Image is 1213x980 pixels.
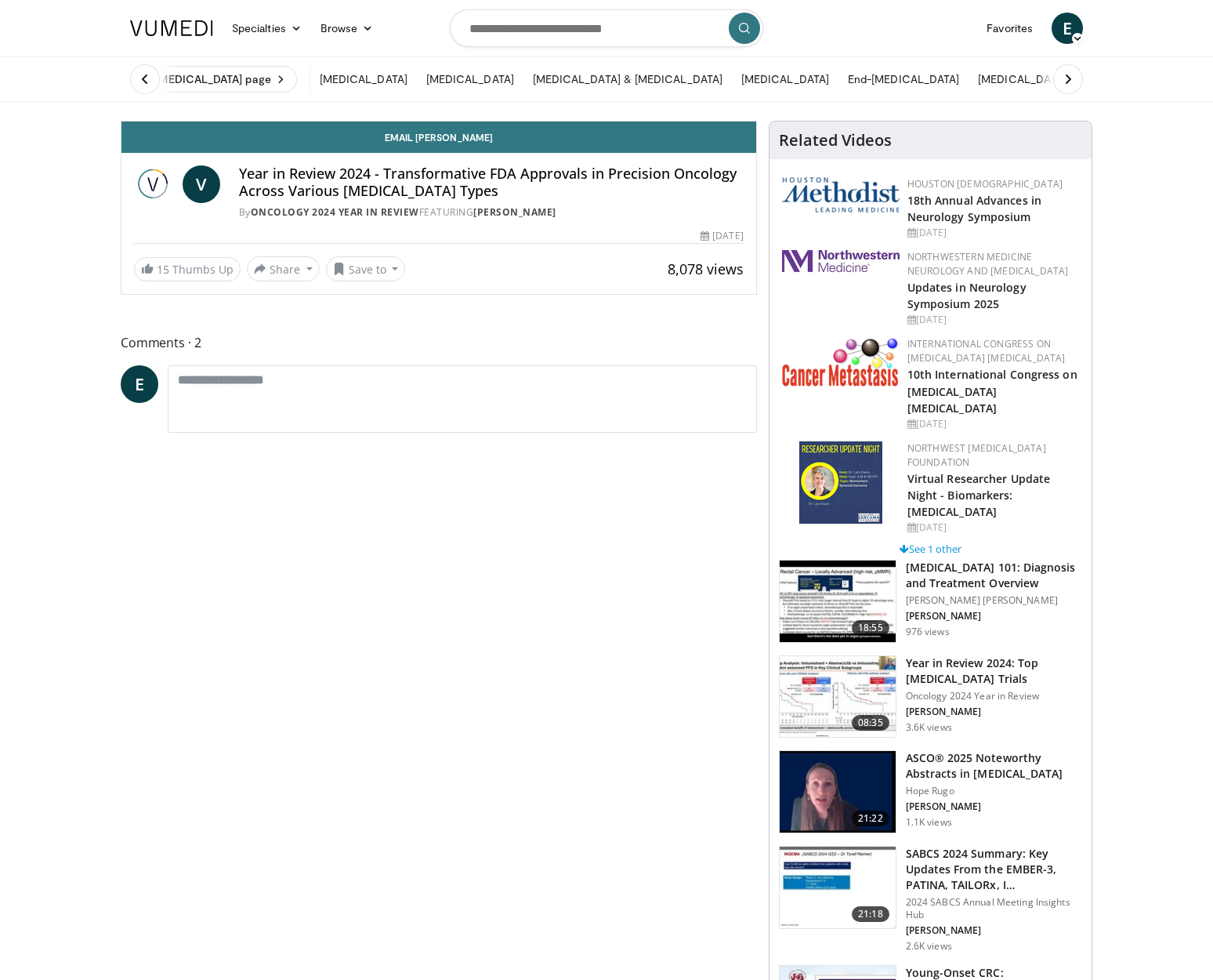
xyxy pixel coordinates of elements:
[906,706,1082,718] p: [PERSON_NAME]
[668,260,744,278] span: 8,078 views
[906,690,1082,702] p: Oncology 2024 Year in Review
[977,13,1042,44] a: Favorites
[247,256,320,281] button: Share
[907,441,1046,469] a: Northwest [MEDICAL_DATA] Foundation
[906,610,1082,622] p: [PERSON_NAME]
[907,471,1051,519] a: Virtual Researcher Update Night - Biomarkers: [MEDICAL_DATA]
[1052,13,1083,44] a: E
[326,256,406,281] button: Save to
[907,337,1066,365] a: International Congress on [MEDICAL_DATA] [MEDICAL_DATA]
[907,417,1079,431] div: [DATE]
[906,924,1082,937] p: [PERSON_NAME]
[121,332,757,353] span: Comments 2
[907,313,1079,327] div: [DATE]
[779,846,1082,953] a: 21:18 SABCS 2024 Summary: Key Updates From the EMBER-3, PATINA, TAILORx, I… 2024 SABCS Annual Mee...
[907,226,1079,240] div: [DATE]
[900,542,961,556] a: See 1 other
[852,620,889,636] span: 18:55
[779,655,1082,739] a: 08:35 Year in Review 2024: Top [MEDICAL_DATA] Trials Oncology 2024 Year in Review [PERSON_NAME] 3...
[121,365,158,403] a: E
[239,165,744,199] h4: Year in Review 2024 - Transformative FDA Approvals in Precision Oncology Across Various [MEDICAL_...
[906,560,1082,591] h3: [MEDICAL_DATA] 101: Diagnosis and Treatment Overview
[450,9,763,47] input: Search topics, interventions
[782,250,900,272] img: 2a462fb6-9365-492a-ac79-3166a6f924d8.png.150x105_q85_autocrop_double_scale_upscale_version-0.2.jpg
[732,64,838,95] a: [MEDICAL_DATA]
[906,816,952,829] p: 1.1K views
[906,846,1082,893] h3: SABCS 2024 Summary: Key Updates From the EMBER-3, PATINA, TAILORx, I…
[907,177,1063,191] a: Houston [DEMOGRAPHIC_DATA]
[780,847,896,928] img: 24788a67-60a2-4554-b753-a3698dbabb20.150x105_q85_crop-smart_upscale.jpg
[780,561,896,642] img: f5d819c4-b4a6-4669-943d-399a0cb519e6.150x105_q85_crop-smart_upscale.jpg
[251,205,419,219] a: Oncology 2024 Year in Review
[782,177,900,212] img: 5e4488cc-e109-4a4e-9fd9-73bb9237ee91.png.150x105_q85_autocrop_double_scale_upscale_version-0.2.png
[852,906,889,922] span: 21:18
[473,205,556,219] a: [PERSON_NAME]
[906,800,1082,813] p: [PERSON_NAME]
[906,785,1082,797] p: Hope Rugo
[183,165,220,203] a: V
[130,20,213,36] img: VuMedi Logo
[223,13,311,44] a: Specialties
[906,896,1082,921] p: 2024 SABCS Annual Meeting Insights Hub
[906,721,952,734] p: 3.6K views
[906,655,1082,687] h3: Year in Review 2024: Top [MEDICAL_DATA] Trials
[780,751,896,833] img: 3d9d22fd-0cff-4266-94b4-85ed3e18f7c3.150x105_q85_crop-smart_upscale.jpg
[906,750,1082,782] h3: ASCO® 2025 Noteworthy Abstracts in [MEDICAL_DATA]
[852,715,889,731] span: 08:35
[134,257,241,281] a: 15 Thumbs Up
[782,337,900,387] img: 6ff8bc22-9509-4454-a4f8-ac79dd3b8976.png.150x105_q85_autocrop_double_scale_upscale_version-0.2.png
[907,250,1069,278] a: Northwestern Medicine Neurology and [MEDICAL_DATA]
[852,811,889,826] span: 21:22
[907,280,1027,311] a: Updates in Neurology Symposium 2025
[239,205,744,220] div: By FEATURING
[134,165,176,203] img: Oncology 2024 Year in Review
[969,64,1075,95] a: [MEDICAL_DATA]
[157,262,169,277] span: 15
[906,940,952,953] p: 2.6K views
[779,750,1082,833] a: 21:22 ASCO® 2025 Noteworthy Abstracts in [MEDICAL_DATA] Hope Rugo [PERSON_NAME] 1.1K views
[906,594,1082,607] p: [PERSON_NAME] [PERSON_NAME]
[310,64,417,95] a: [MEDICAL_DATA]
[779,560,1082,643] a: 18:55 [MEDICAL_DATA] 101: Diagnosis and Treatment Overview [PERSON_NAME] [PERSON_NAME] [PERSON_NA...
[417,64,523,95] a: [MEDICAL_DATA]
[701,229,743,243] div: [DATE]
[311,13,383,44] a: Browse
[523,64,732,95] a: [MEDICAL_DATA] & [MEDICAL_DATA]
[907,367,1077,415] a: 10th International Congress on [MEDICAL_DATA] [MEDICAL_DATA]
[838,64,969,95] a: End-[MEDICAL_DATA]
[799,441,882,524] img: 15bc000e-3a55-4f6c-8e8a-37ec86489656.png.150x105_q85_autocrop_double_scale_upscale_version-0.2.png
[907,193,1041,224] a: 18th Annual Advances in Neurology Symposium
[907,521,1079,535] div: [DATE]
[779,131,892,150] h4: Related Videos
[906,626,950,638] p: 976 views
[780,656,896,738] img: 2afea796-6ee7-4bc1-b389-bb5393c08b2f.150x105_q85_crop-smart_upscale.jpg
[121,66,297,93] a: Visit [MEDICAL_DATA] page
[121,122,756,153] a: Email [PERSON_NAME]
